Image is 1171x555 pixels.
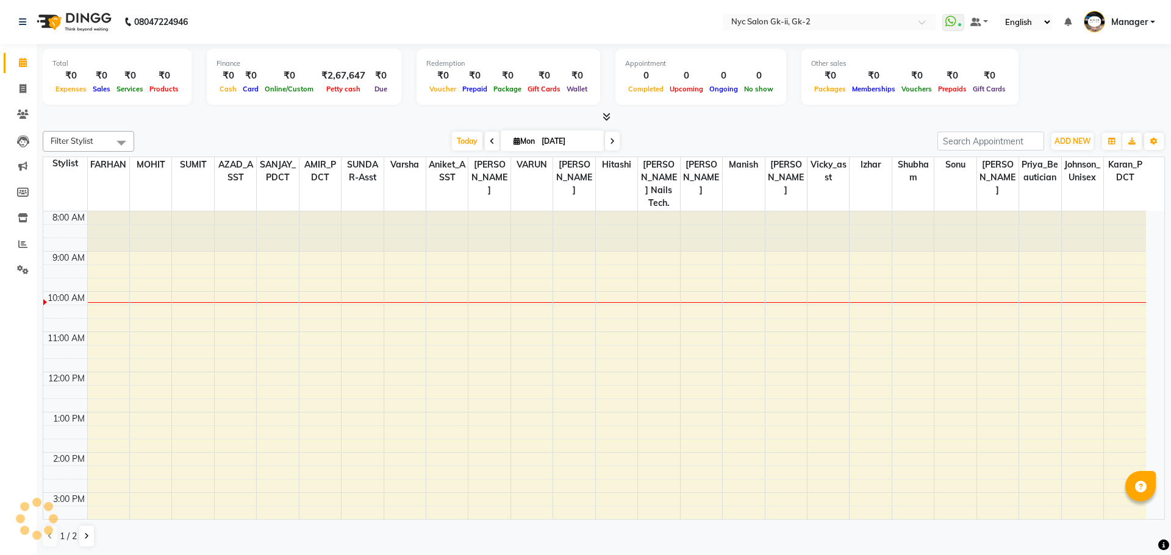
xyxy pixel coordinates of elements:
[667,85,706,93] span: Upcoming
[146,69,182,83] div: ₹0
[850,157,891,172] span: Izhar
[525,85,564,93] span: Gift Cards
[741,85,776,93] span: No show
[90,69,113,83] div: ₹0
[625,58,776,69] div: Appointment
[299,157,341,185] span: AMIR_PDCT
[452,132,482,150] span: Today
[45,292,87,305] div: 10:00 AM
[849,85,898,93] span: Memberships
[262,69,317,83] div: ₹0
[808,157,849,185] span: Vicky_asst
[60,530,77,543] span: 1 / 2
[625,69,667,83] div: 0
[706,69,741,83] div: 0
[490,85,525,93] span: Package
[723,157,764,172] span: Manish
[172,157,213,172] span: SUMIT
[935,85,970,93] span: Prepaids
[977,157,1019,198] span: [PERSON_NAME]
[50,252,87,264] div: 9:00 AM
[426,58,590,69] div: Redemption
[510,136,538,146] span: Mon
[217,85,240,93] span: Cash
[370,69,392,83] div: ₹0
[596,157,637,172] span: Hitashi
[937,132,1044,150] input: Search Appointment
[706,85,741,93] span: Ongoing
[342,157,383,185] span: SUNDAR-asst
[426,69,459,83] div: ₹0
[667,69,706,83] div: 0
[146,85,182,93] span: Products
[130,157,171,172] span: MOHIT
[43,157,87,170] div: Stylist
[892,157,934,185] span: Shubham
[50,211,87,224] div: 8:00 AM
[849,69,898,83] div: ₹0
[134,5,188,39] b: 08047224946
[215,157,256,185] span: AZAD_ASST
[811,69,849,83] div: ₹0
[31,5,115,39] img: logo
[970,85,1009,93] span: Gift Cards
[113,85,146,93] span: Services
[898,85,935,93] span: Vouchers
[934,157,976,172] span: Sonu
[426,157,468,185] span: aniket_ASST
[1111,16,1148,29] span: Manager
[538,132,599,150] input: 2025-09-01
[46,372,87,385] div: 12:00 PM
[564,85,590,93] span: Wallet
[638,157,679,211] span: [PERSON_NAME] Nails tech.
[240,69,262,83] div: ₹0
[90,85,113,93] span: Sales
[935,69,970,83] div: ₹0
[317,69,370,83] div: ₹2,67,647
[51,453,87,465] div: 2:00 PM
[1104,157,1146,185] span: Karan_PDCT
[262,85,317,93] span: Online/Custom
[52,58,182,69] div: Total
[741,69,776,83] div: 0
[564,69,590,83] div: ₹0
[217,58,392,69] div: Finance
[1055,136,1090,146] span: ADD NEW
[371,85,390,93] span: Due
[51,412,87,425] div: 1:00 PM
[811,58,1009,69] div: Other sales
[1051,133,1094,150] button: ADD NEW
[88,157,129,172] span: FARHAN
[384,157,426,172] span: Varsha
[765,157,807,198] span: [PERSON_NAME]
[490,69,525,83] div: ₹0
[511,157,553,172] span: VARUN
[625,85,667,93] span: Completed
[468,157,510,198] span: [PERSON_NAME]
[240,85,262,93] span: Card
[51,136,93,146] span: Filter Stylist
[898,69,935,83] div: ₹0
[257,157,298,185] span: SANJAY_PDCT
[1084,11,1105,32] img: Manager
[113,69,146,83] div: ₹0
[553,157,595,198] span: [PERSON_NAME]
[681,157,722,198] span: [PERSON_NAME]
[1019,157,1061,185] span: Priya_Beautician
[970,69,1009,83] div: ₹0
[52,85,90,93] span: Expenses
[45,332,87,345] div: 11:00 AM
[525,69,564,83] div: ₹0
[1062,157,1103,185] span: Johnson_Unisex
[323,85,363,93] span: Petty cash
[459,85,490,93] span: Prepaid
[217,69,240,83] div: ₹0
[811,85,849,93] span: Packages
[426,85,459,93] span: Voucher
[51,493,87,506] div: 3:00 PM
[52,69,90,83] div: ₹0
[459,69,490,83] div: ₹0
